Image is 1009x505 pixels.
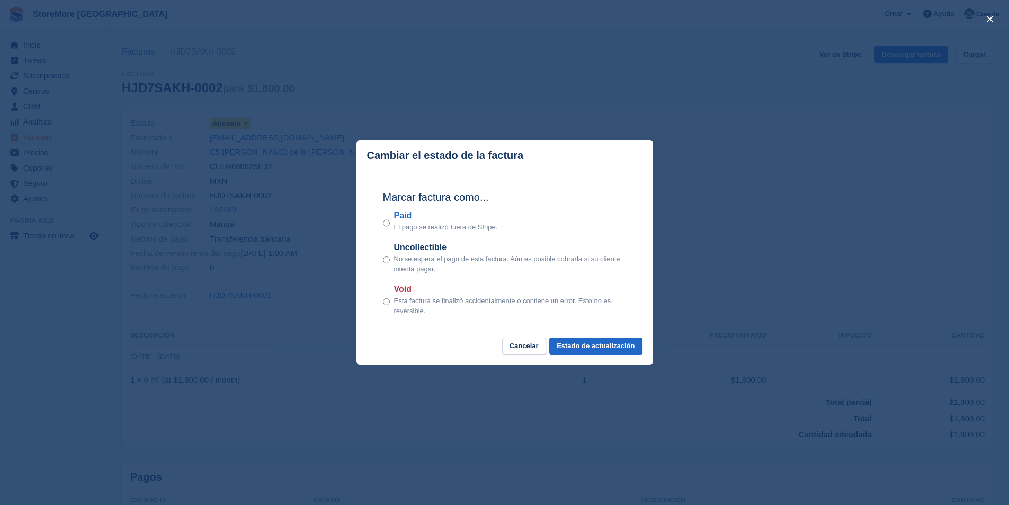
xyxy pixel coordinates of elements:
button: Cancelar [502,338,546,355]
h2: Marcar factura como... [383,189,627,205]
label: Paid [394,209,498,222]
p: Cambiar el estado de la factura [367,149,524,162]
button: Estado de actualización [549,338,642,355]
label: Uncollectible [394,241,627,254]
label: Void [394,283,627,296]
p: Esta factura se finalizó accidentalmente o contiene un error. Esto no es reversible. [394,296,627,316]
p: El pago se realizó fuera de Stripe. [394,222,498,233]
button: close [981,11,998,28]
p: No se espera el pago de esta factura. Aún es posible cobrarla si su cliente intenta pagar. [394,254,627,274]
